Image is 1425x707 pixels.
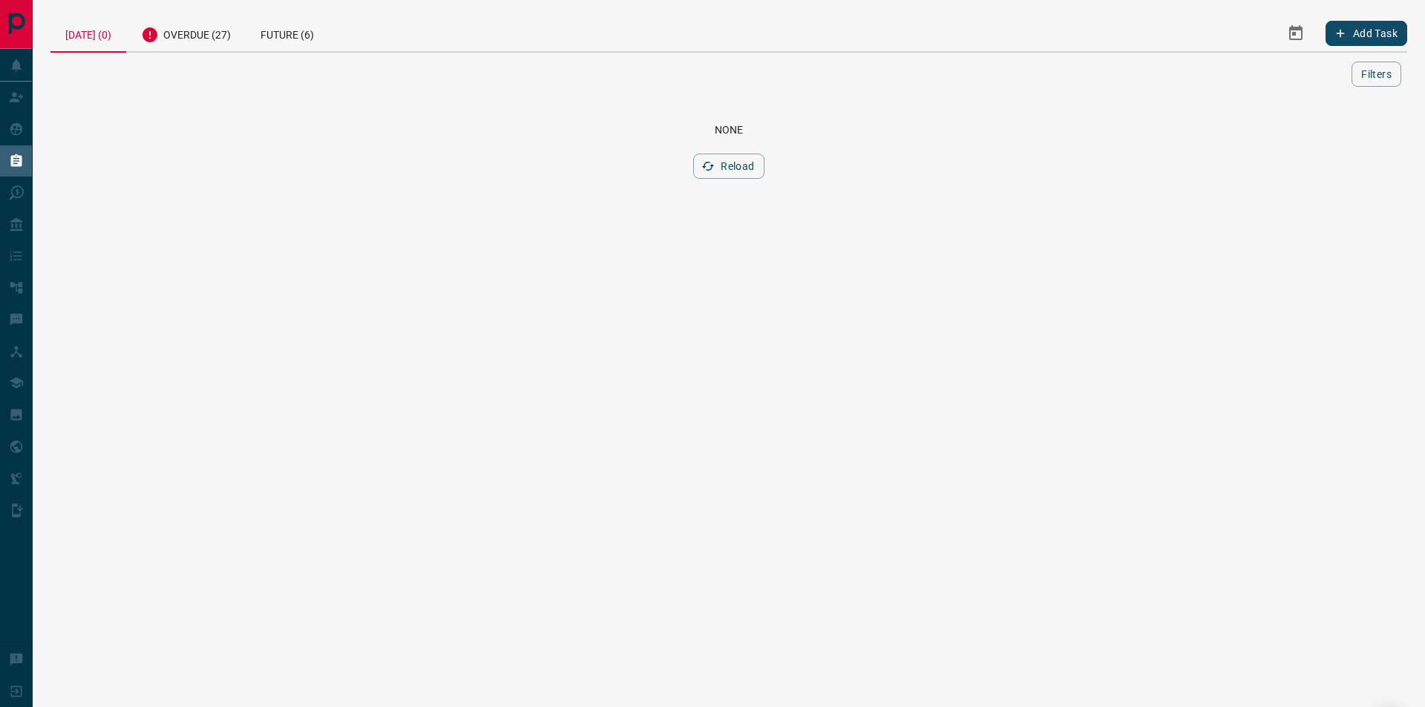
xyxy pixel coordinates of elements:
button: Add Task [1326,21,1407,46]
div: [DATE] (0) [50,15,126,53]
div: None [68,124,1389,136]
button: Filters [1352,62,1401,87]
button: Reload [693,154,764,179]
div: Future (6) [246,15,329,51]
div: Overdue (27) [126,15,246,51]
button: Select Date Range [1278,16,1314,51]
